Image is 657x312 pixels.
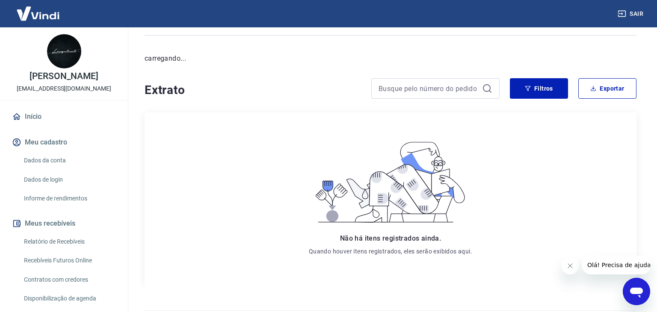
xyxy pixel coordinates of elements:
p: carregando... [145,53,636,64]
button: Sair [616,6,647,22]
p: [PERSON_NAME] [30,72,98,81]
a: Contratos com credores [21,271,118,288]
a: Recebíveis Futuros Online [21,252,118,269]
button: Meu cadastro [10,133,118,152]
span: Olá! Precisa de ajuda? [5,6,72,13]
button: Meus recebíveis [10,214,118,233]
img: Vindi [10,0,66,26]
a: Informe de rendimentos [21,190,118,207]
iframe: Mensagem da empresa [582,256,650,274]
button: Filtros [510,78,568,99]
span: Não há itens registrados ainda. [340,234,441,242]
button: Exportar [578,78,636,99]
a: Relatório de Recebíveis [21,233,118,250]
p: Quando houver itens registrados, eles serão exibidos aqui. [309,247,472,256]
iframe: Botão para abrir a janela de mensagens [623,278,650,305]
a: Dados da conta [21,152,118,169]
input: Busque pelo número do pedido [379,82,479,95]
img: 1917b559-4e3a-46ce-8a9f-0cf267bdad7b.jpeg [47,34,81,68]
a: Disponibilização de agenda [21,290,118,307]
h4: Extrato [145,82,361,99]
a: Dados de login [21,171,118,188]
iframe: Fechar mensagem [562,257,579,274]
a: Início [10,107,118,126]
p: [EMAIL_ADDRESS][DOMAIN_NAME] [17,84,111,93]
